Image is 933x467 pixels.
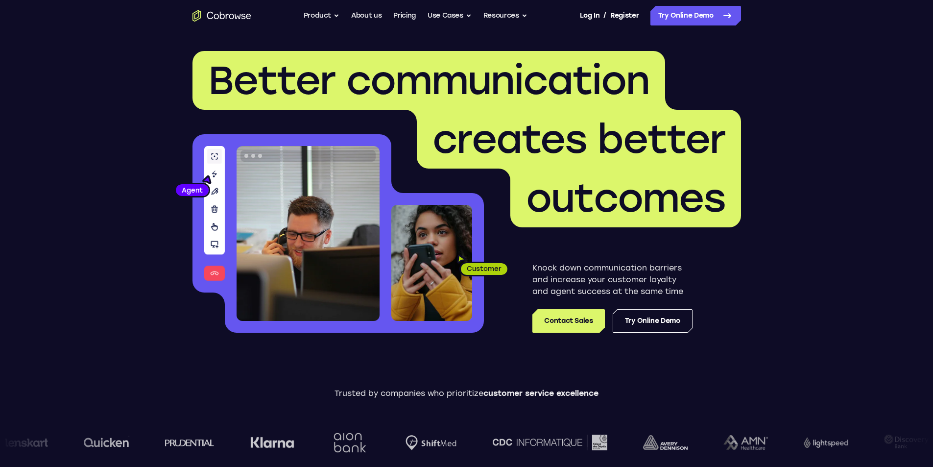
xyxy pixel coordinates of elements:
img: Klarna [249,437,293,448]
a: About us [351,6,382,25]
button: Use Cases [428,6,472,25]
img: Aion Bank [329,423,368,463]
img: CDC Informatique [491,435,605,450]
a: Register [610,6,639,25]
button: Resources [483,6,527,25]
span: outcomes [526,174,725,221]
a: Try Online Demo [650,6,741,25]
a: Go to the home page [192,10,251,22]
a: Contact Sales [532,309,604,333]
span: / [603,10,606,22]
img: AMN Healthcare [722,435,766,450]
img: Shiftmed [404,435,455,450]
img: avery-dennison [642,435,686,450]
img: A customer support agent talking on the phone [237,146,380,321]
p: Knock down communication barriers and increase your customer loyalty and agent success at the sam... [532,262,693,297]
img: A customer holding their phone [391,205,472,321]
span: customer service excellence [483,389,598,398]
img: prudential [164,439,213,446]
a: Try Online Demo [613,309,693,333]
img: Lightspeed [802,437,847,447]
a: Log In [580,6,599,25]
a: Pricing [393,6,416,25]
button: Product [304,6,340,25]
span: creates better [432,116,725,163]
span: Better communication [208,57,649,104]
